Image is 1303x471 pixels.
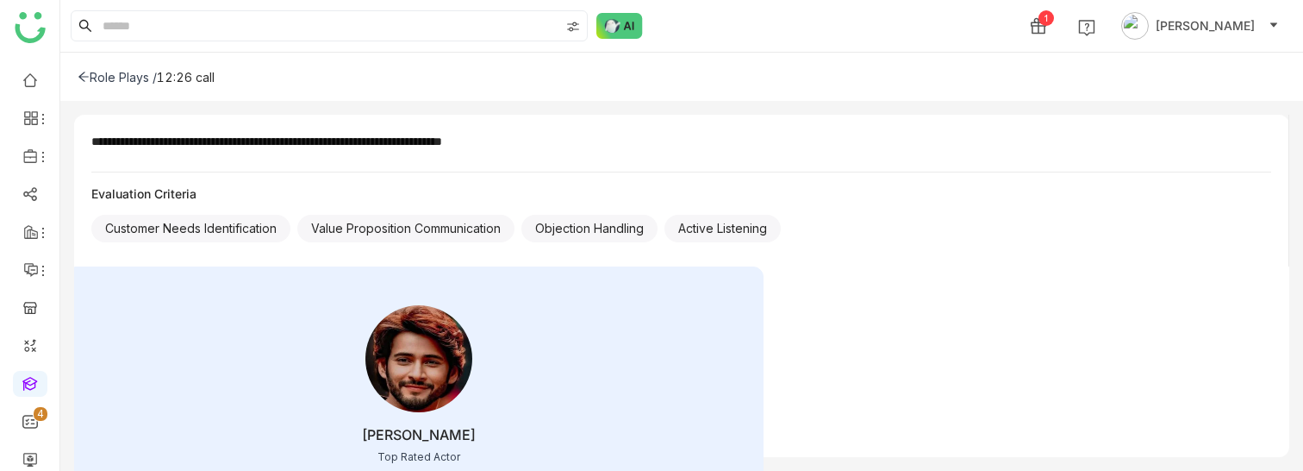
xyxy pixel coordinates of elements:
[297,215,514,242] div: Value Proposition Communication
[596,13,643,39] img: ask-buddy-normal.svg
[78,70,157,85] div: Role Plays /
[15,12,46,43] img: logo
[91,186,1271,201] div: Evaluation Criteria
[365,305,472,412] img: 6891e6b463e656570aba9a5a
[91,215,290,242] div: Customer Needs Identification
[566,20,580,34] img: search-type.svg
[377,450,460,463] div: Top Rated Actor
[34,407,47,421] nz-badge-sup: 4
[1121,12,1149,40] img: avatar
[37,405,44,423] p: 4
[362,426,476,443] div: [PERSON_NAME]
[521,215,658,242] div: Objection Handling
[1038,10,1054,26] div: 1
[157,70,215,85] div: 12:26 call
[664,215,781,242] div: Active Listening
[1118,12,1282,40] button: [PERSON_NAME]
[1156,16,1255,35] span: [PERSON_NAME]
[1078,19,1095,36] img: help.svg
